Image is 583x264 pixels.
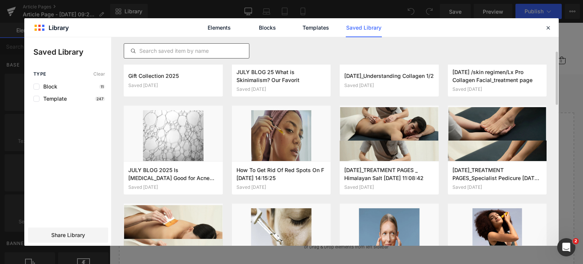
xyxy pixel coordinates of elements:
[236,166,326,182] h3: How To Get Rid Of Red Spots On F [DATE] 14:15:25
[21,107,452,117] p: Start building your page
[236,87,326,92] div: Saved [DATE]
[39,84,57,90] span: Block
[93,71,105,77] span: Clear
[344,72,434,80] h3: [DATE]_Understanding Collagen 1/2
[236,185,326,190] div: Saved [DATE]
[84,37,108,42] b: Bestsellers
[123,33,139,46] button: Gezicht
[124,46,249,55] input: Search saved item by name
[452,166,542,182] h3: [DATE]_TREATMENT PAGES_Specialist Pedicure [DATE] 9:18:29
[10,27,24,50] svg: Certified B Corporation
[452,87,542,92] div: Saved [DATE]
[99,84,105,89] p: 11
[346,18,382,37] a: Saved Library
[573,238,579,244] span: 2
[344,166,434,182] h3: [DATE]_TREATMENT PAGES _ Himalayan Salt [DATE] 11:08:42
[21,221,452,227] p: or Drag & Drop elements from left sidebar
[128,166,218,182] h3: JULY BLOG 2025 Is [MEDICAL_DATA] Good for Acne [DATE] 16:29:52
[344,185,434,190] div: Saved [DATE]
[317,28,334,52] button: Over comfort zone
[249,18,285,37] a: Blocks
[451,36,454,40] span: 0
[344,83,434,88] div: Saved [DATE]
[33,46,111,58] p: Saved Library
[51,231,85,239] span: Share Library
[154,33,173,46] button: Lichaam
[8,27,26,50] a: b-corp
[128,72,218,80] h3: Gift Collection 2025
[189,33,225,46] a: Zonbescherming
[452,185,542,190] div: Saved [DATE]
[412,26,424,50] button: Search aria label
[33,71,46,77] span: Type
[128,185,218,190] div: Saved [DATE]
[452,68,542,84] h3: [DATE] /skin regimen/Lx Pro Collagen Facial_treatment page
[95,96,105,101] p: 247
[448,34,456,41] a: 0
[272,33,302,46] button: Professioneel
[201,18,237,37] a: Elements
[236,68,326,84] h3: JULY BLOG 25 What is Skinimalism? Our Favorit
[241,28,257,52] button: Cadeau ideëen & Sets
[203,200,271,215] a: Explore Template
[203,6,271,20] img: Comfort Zone Nederland
[39,96,67,102] span: Template
[298,18,334,37] a: Templates
[557,238,575,256] iframe: Intercom live chat
[84,33,108,46] a: Bestsellers
[128,83,218,88] div: Saved [DATE]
